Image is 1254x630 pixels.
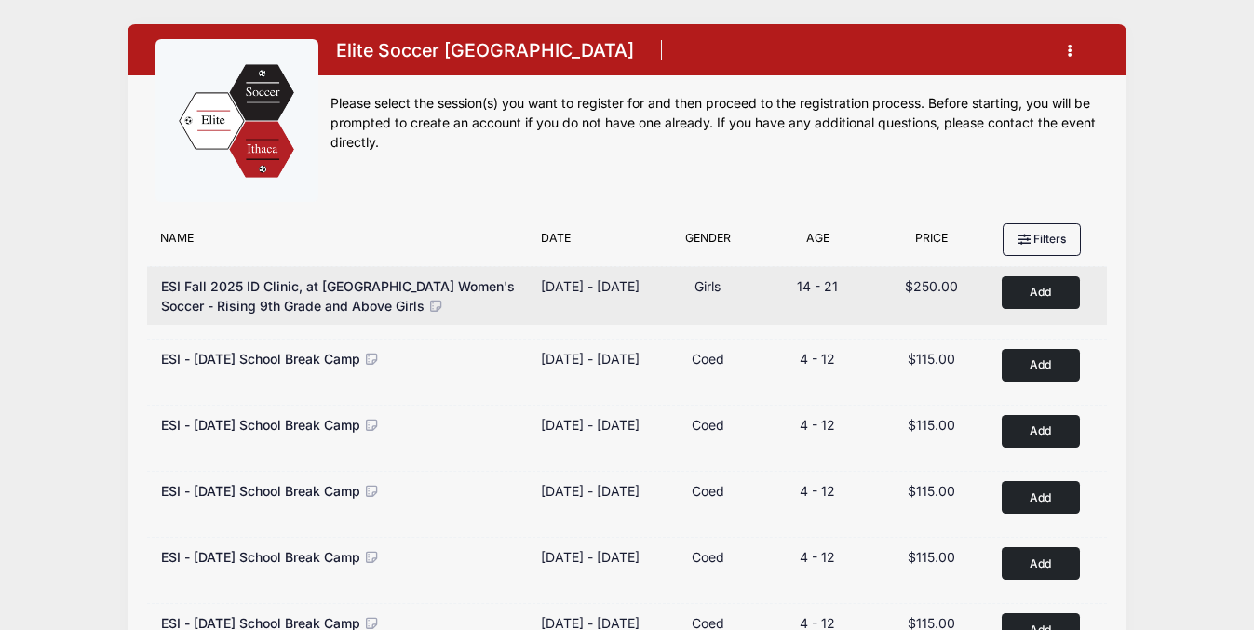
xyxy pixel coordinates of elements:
span: Girls [694,278,721,294]
span: ESI - [DATE] School Break Camp [161,417,360,433]
div: [DATE] - [DATE] [541,415,640,435]
button: Filters [1003,223,1081,255]
button: Add [1002,349,1080,382]
button: Add [1002,276,1080,309]
span: $115.00 [908,417,955,433]
div: Name [151,230,532,256]
span: ESI - [DATE] School Break Camp [161,351,360,367]
span: ESI Fall 2025 ID Clinic, at [GEOGRAPHIC_DATA] Women's Soccer - Rising 9th Grade and Above Girls [161,278,515,314]
img: logo [167,51,306,191]
span: 4 - 12 [800,417,835,433]
button: Add [1002,547,1080,580]
span: $115.00 [908,483,955,499]
div: [DATE] - [DATE] [541,547,640,567]
span: $250.00 [905,278,958,294]
span: 14 - 21 [797,278,838,294]
div: Price [875,230,990,256]
div: Age [761,230,875,256]
div: Date [532,230,655,256]
div: [DATE] - [DATE] [541,349,640,369]
span: 4 - 12 [800,483,835,499]
div: [DATE] - [DATE] [541,276,640,296]
div: Gender [655,230,761,256]
span: $115.00 [908,549,955,565]
span: 4 - 12 [800,549,835,565]
button: Add [1002,415,1080,448]
span: Coed [692,549,724,565]
button: Add [1002,481,1080,514]
span: Coed [692,351,724,367]
span: ESI - [DATE] School Break Camp [161,549,360,565]
div: Please select the session(s) you want to register for and then proceed to the registration proces... [330,94,1099,153]
span: Coed [692,417,724,433]
span: Coed [692,483,724,499]
span: 4 - 12 [800,351,835,367]
span: ESI - [DATE] School Break Camp [161,483,360,499]
span: $115.00 [908,351,955,367]
h1: Elite Soccer [GEOGRAPHIC_DATA] [330,34,640,67]
div: [DATE] - [DATE] [541,481,640,501]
